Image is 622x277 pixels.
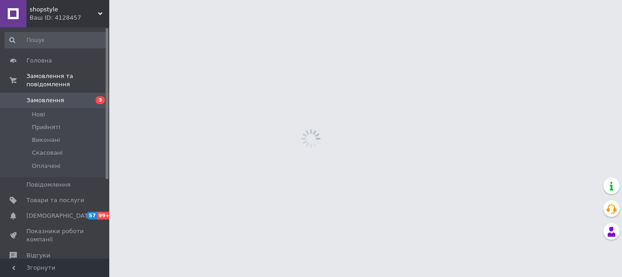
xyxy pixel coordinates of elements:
span: Відгуки [26,251,50,260]
span: 3 [96,96,105,104]
span: 99+ [97,212,112,220]
span: Оплачені [32,162,61,170]
span: Виконані [32,136,60,144]
span: Замовлення та повідомлення [26,72,109,89]
span: Показники роботи компанії [26,227,84,244]
span: shopstyle [30,5,98,14]
span: Нові [32,110,45,119]
span: Прийняті [32,123,60,131]
div: Ваш ID: 4128457 [30,14,109,22]
span: Товари та послуги [26,196,84,204]
input: Пошук [5,32,107,48]
span: Скасовані [32,149,63,157]
span: Повідомлення [26,181,71,189]
span: Головна [26,57,52,65]
span: 57 [87,212,97,220]
span: Замовлення [26,96,64,105]
span: [DEMOGRAPHIC_DATA] [26,212,94,220]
